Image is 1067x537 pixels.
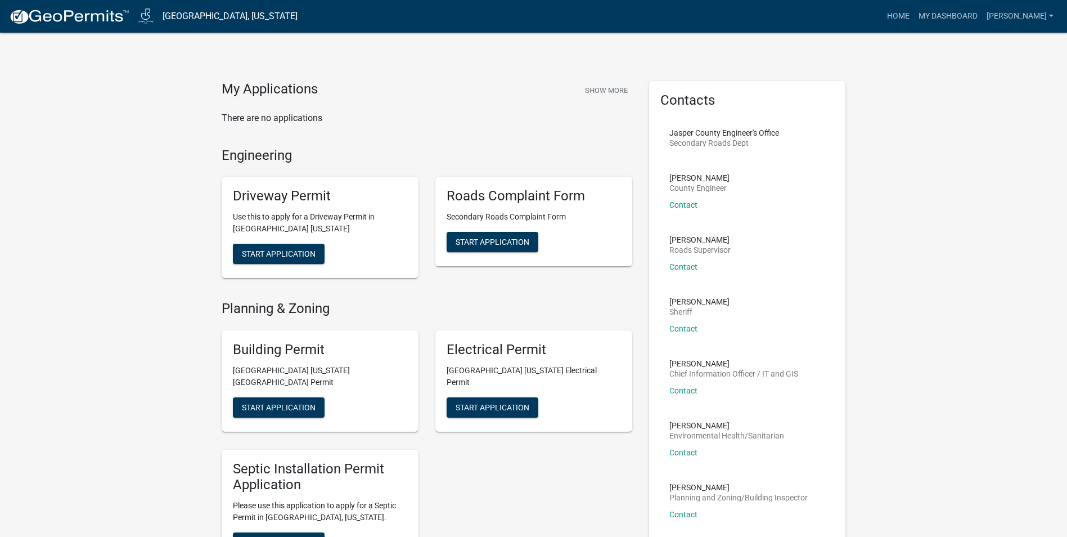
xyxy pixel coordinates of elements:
[233,342,407,358] h5: Building Permit
[669,200,697,209] a: Contact
[669,448,697,457] a: Contact
[669,484,808,491] p: [PERSON_NAME]
[914,6,982,27] a: My Dashboard
[222,147,632,164] h4: Engineering
[138,8,154,24] img: Jasper County, Iowa
[233,188,407,204] h5: Driveway Permit
[447,365,621,388] p: [GEOGRAPHIC_DATA] [US_STATE] Electrical Permit
[669,174,730,182] p: [PERSON_NAME]
[233,365,407,388] p: [GEOGRAPHIC_DATA] [US_STATE][GEOGRAPHIC_DATA] Permit
[456,238,529,247] span: Start Application
[242,402,316,411] span: Start Application
[222,81,318,98] h4: My Applications
[447,397,538,418] button: Start Application
[669,129,779,137] p: Jasper County Engineer's Office
[163,7,298,26] a: [GEOGRAPHIC_DATA], [US_STATE]
[242,249,316,258] span: Start Application
[669,432,784,440] p: Environmental Health/Sanitarian
[447,211,621,223] p: Secondary Roads Complaint Form
[669,308,730,316] p: Sheriff
[669,324,697,333] a: Contact
[447,342,621,358] h5: Electrical Permit
[669,184,730,192] p: County Engineer
[669,298,730,306] p: [PERSON_NAME]
[447,232,538,252] button: Start Application
[982,6,1058,27] a: [PERSON_NAME]
[222,111,632,125] p: There are no applications
[669,360,798,368] p: [PERSON_NAME]
[233,500,407,523] p: Please use this application to apply for a Septic Permit in [GEOGRAPHIC_DATA], [US_STATE].
[447,188,621,204] h5: Roads Complaint Form
[669,262,697,271] a: Contact
[580,81,632,100] button: Show More
[669,386,697,395] a: Contact
[669,510,697,519] a: Contact
[669,494,808,502] p: Planning and Zoning/Building Inspector
[233,397,325,418] button: Start Application
[669,139,779,147] p: Secondary Roads Dept
[883,6,914,27] a: Home
[233,461,407,494] h5: Septic Installation Permit Application
[233,211,407,235] p: Use this to apply for a Driveway Permit in [GEOGRAPHIC_DATA] [US_STATE]
[669,370,798,378] p: Chief Information Officer / IT and GIS
[660,92,835,109] h5: Contacts
[669,236,731,244] p: [PERSON_NAME]
[233,244,325,264] button: Start Application
[222,301,632,317] h4: Planning & Zoning
[669,246,731,254] p: Roads Supervisor
[456,402,529,411] span: Start Application
[669,422,784,429] p: [PERSON_NAME]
